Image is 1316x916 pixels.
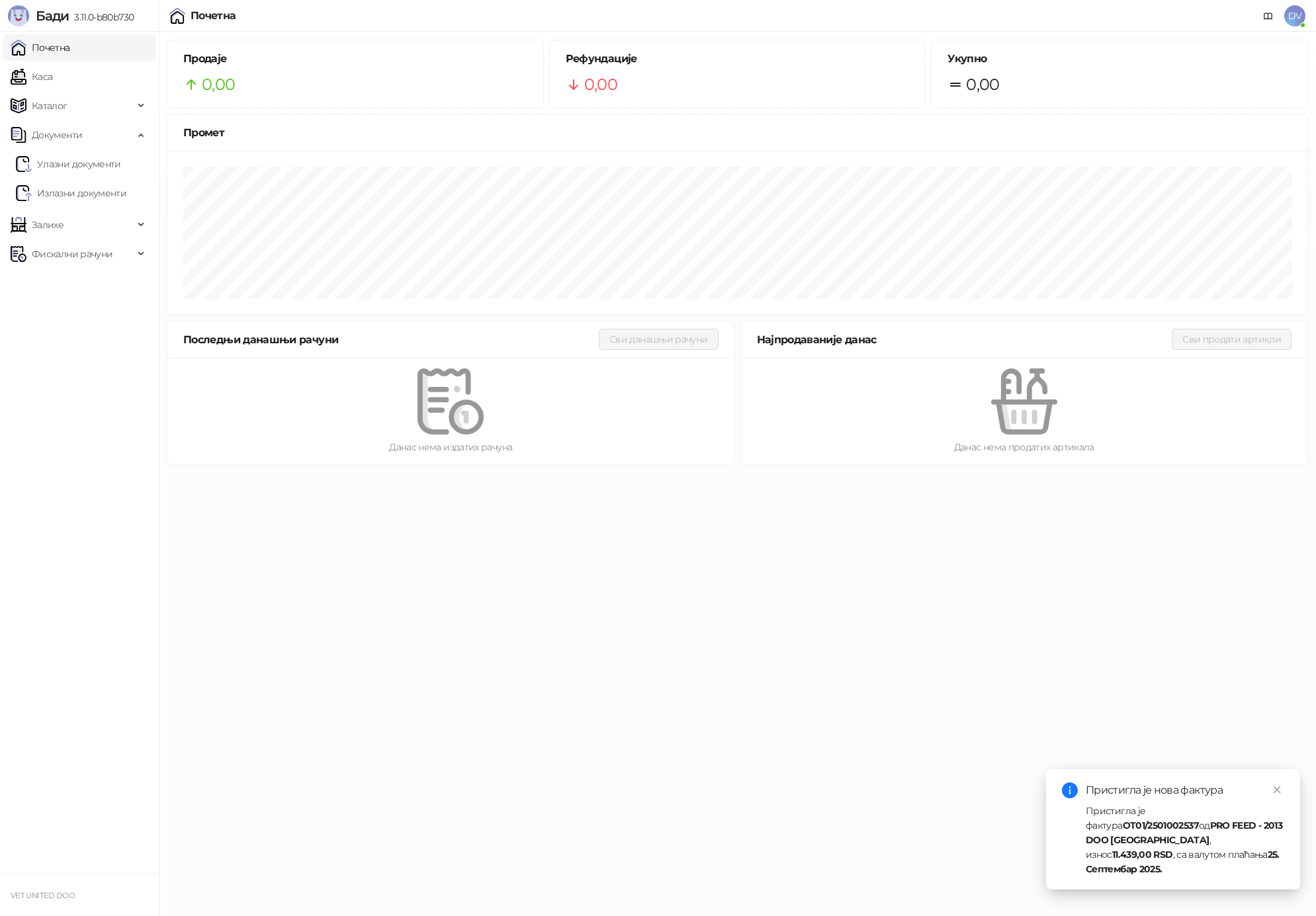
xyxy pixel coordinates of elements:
[183,124,1292,141] div: Промет
[584,72,617,97] span: 0,00
[32,93,67,119] span: Каталог
[762,440,1287,454] div: Данас нема продатих артикала
[8,5,29,26] img: Logo
[1086,849,1280,875] strong: 25. Септембар 2025.
[566,51,910,67] h5: Рефундације
[1062,782,1078,798] span: info-circle
[202,72,235,97] span: 0,00
[183,331,599,348] div: Последњи данашњи рачуни
[191,11,236,21] div: Почетна
[1272,785,1282,794] span: close
[32,241,112,267] span: Фискални рачуни
[11,34,70,61] a: Почетна
[1172,329,1292,350] button: Сви продати артикли
[11,63,52,90] a: Каса
[69,11,134,23] span: 3.11.0-b80b730
[966,72,999,97] span: 0,00
[947,51,1292,67] h5: Укупно
[1112,849,1173,860] strong: 11.439,00 RSD
[1086,782,1284,798] div: Пристигла је нова фактура
[16,151,121,177] a: Ulazni dokumentiУлазни документи
[1086,804,1284,876] div: Пристигла је фактура од , износ , са валутом плаћања
[32,212,64,238] span: Залихе
[1270,782,1284,797] a: Close
[1258,5,1279,26] a: Документација
[189,440,713,454] div: Данас нема издатих рачуна
[757,331,1172,348] div: Најпродаваније данас
[1284,5,1305,26] span: DV
[1123,819,1199,831] strong: OT01/2501002537
[16,180,126,206] a: Излазни документи
[599,329,718,350] button: Сви данашњи рачуни
[183,51,527,67] h5: Продаје
[36,8,69,24] span: Бади
[11,891,75,900] small: VET UNITED DOO
[32,122,82,148] span: Документи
